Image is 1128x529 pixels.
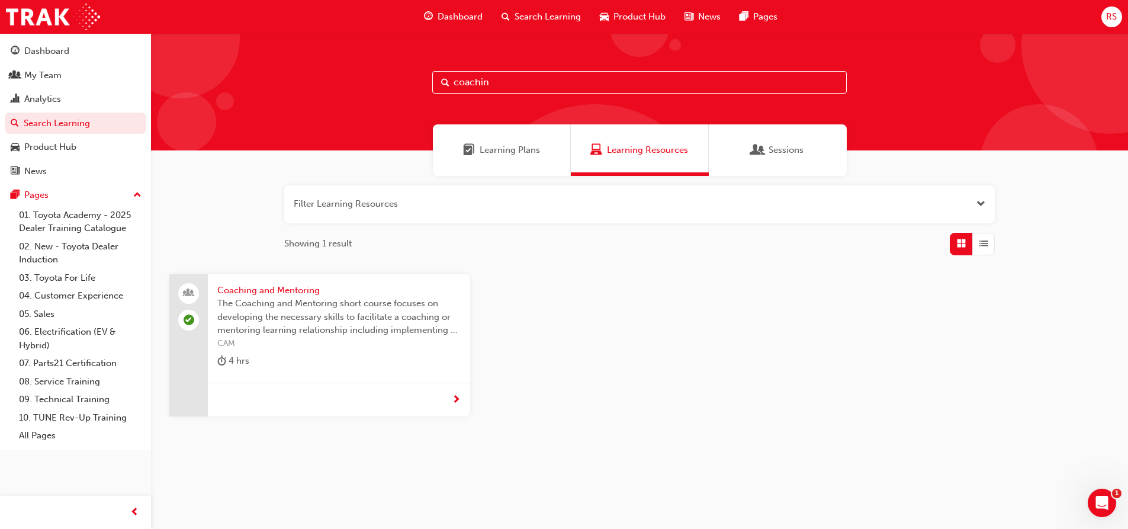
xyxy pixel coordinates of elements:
button: Pages [5,184,146,206]
a: 08. Service Training [14,373,146,391]
span: Sessions [752,143,764,157]
span: next-icon [452,395,461,406]
a: Learning ResourcesLearning Resources [571,124,709,176]
a: news-iconNews [675,5,730,29]
a: News [5,161,146,182]
span: learningRecordVerb_ATTEND-icon [184,315,194,325]
div: News [24,165,47,178]
span: Dashboard [438,10,483,24]
img: Trak [6,4,100,30]
button: DashboardMy TeamAnalyticsSearch LearningProduct HubNews [5,38,146,184]
span: Learning Plans [480,143,540,157]
span: CAM [217,337,461,351]
span: chart-icon [11,94,20,105]
span: prev-icon [130,505,139,520]
a: 06. Electrification (EV & Hybrid) [14,323,146,354]
a: Analytics [5,88,146,110]
span: Product Hub [613,10,666,24]
span: search-icon [11,118,19,129]
div: My Team [24,69,62,82]
a: Product Hub [5,136,146,158]
a: 07. Parts21 Certification [14,354,146,373]
span: pages-icon [11,190,20,201]
a: 10. TUNE Rev-Up Training [14,409,146,427]
span: Learning Resources [607,143,688,157]
a: car-iconProduct Hub [590,5,675,29]
div: Dashboard [24,44,69,58]
div: Analytics [24,92,61,106]
input: Search... [432,71,847,94]
span: guage-icon [424,9,433,24]
a: 05. Sales [14,305,146,323]
span: 1 [1112,489,1121,498]
span: people-icon [11,70,20,81]
a: SessionsSessions [709,124,847,176]
span: Learning Resources [590,143,602,157]
span: Grid [957,237,966,251]
div: 4 hrs [217,354,249,368]
span: up-icon [133,188,142,203]
a: All Pages [14,427,146,445]
span: news-icon [684,9,693,24]
span: Search [441,76,449,89]
a: 04. Customer Experience [14,287,146,305]
span: search-icon [502,9,510,24]
a: Learning PlansLearning Plans [433,124,571,176]
a: My Team [5,65,146,86]
span: Pages [753,10,777,24]
a: 09. Technical Training [14,390,146,409]
span: List [979,237,988,251]
span: News [698,10,721,24]
span: Showing 1 result [284,237,352,251]
span: Learning Plans [463,143,475,157]
a: Search Learning [5,113,146,134]
iframe: Intercom live chat [1088,489,1116,517]
span: Search Learning [515,10,581,24]
span: Sessions [769,143,804,157]
a: search-iconSearch Learning [492,5,590,29]
span: guage-icon [11,46,20,57]
span: pages-icon [740,9,748,24]
span: people-icon [185,286,193,301]
span: duration-icon [217,354,226,368]
a: 01. Toyota Academy - 2025 Dealer Training Catalogue [14,206,146,238]
span: car-icon [11,142,20,153]
span: RS [1106,10,1117,24]
div: Product Hub [24,140,76,154]
a: 03. Toyota For Life [14,269,146,287]
a: 02. New - Toyota Dealer Induction [14,238,146,269]
button: Open the filter [976,197,985,211]
button: RS [1101,7,1122,27]
a: guage-iconDashboard [414,5,492,29]
a: Dashboard [5,40,146,62]
a: pages-iconPages [730,5,787,29]
div: Pages [24,188,49,202]
span: car-icon [600,9,609,24]
a: Coaching and MentoringThe Coaching and Mentoring short course focuses on developing the necessary... [169,274,470,417]
span: Coaching and Mentoring [217,284,461,297]
span: news-icon [11,166,20,177]
span: The Coaching and Mentoring short course focuses on developing the necessary skills to facilitate ... [217,297,461,337]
